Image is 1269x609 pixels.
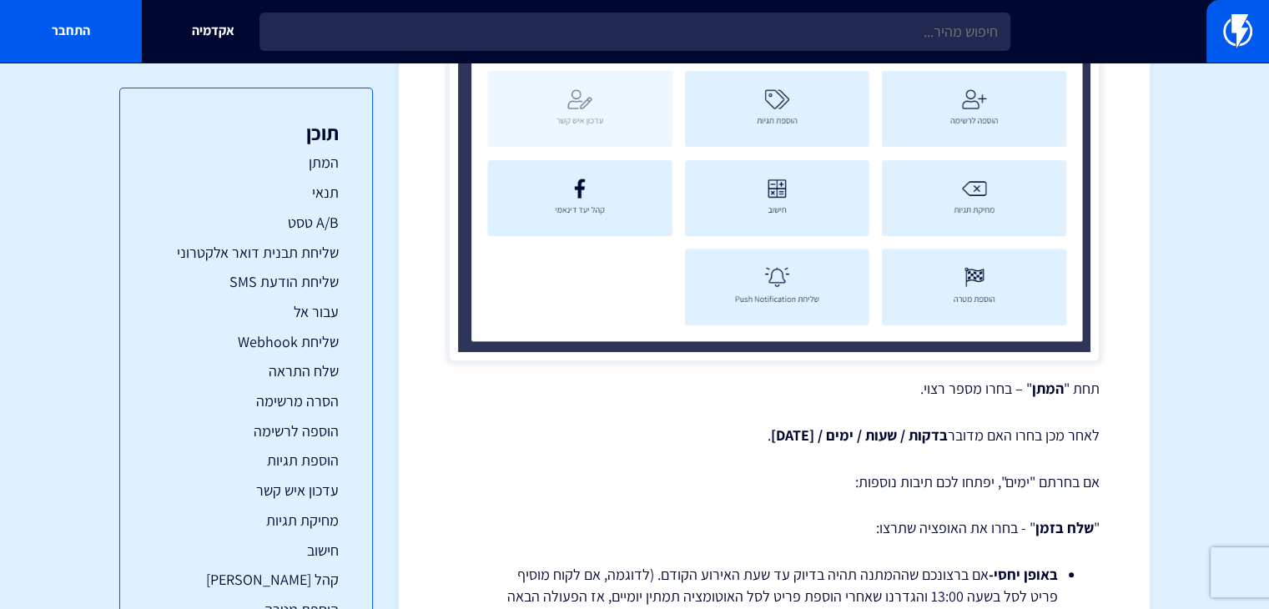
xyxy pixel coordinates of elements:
strong: שלח בזמן [1035,518,1094,537]
a: הוספה לרשימה [154,420,339,442]
a: עבור אל [154,301,339,323]
h3: תוכן [154,122,339,143]
a: הסרה מרשימה [154,390,339,412]
a: עדכון איש קשר [154,480,339,501]
a: שליחת הודעת SMS [154,271,339,293]
a: שליחת תבנית דואר אלקטרוני [154,242,339,264]
a: קהל [PERSON_NAME] [154,569,339,591]
input: חיפוש מהיר... [259,13,1010,51]
p: לאחר מכן בחרו האם מדובר . [449,425,1100,446]
a: תנאי [154,182,339,204]
strong: בדקות / שעות / ימים / [DATE] [771,425,948,445]
p: אם בחרתם "ימים", יפתחו לכם תיבות נוספות: [449,471,1100,493]
a: A/B טסט [154,212,339,234]
a: הוספת תגיות [154,450,339,471]
strong: באופן יחסי- [989,565,1058,584]
a: המתן [154,152,339,174]
a: מחיקת תגיות [154,510,339,531]
strong: המתן [1032,379,1064,398]
p: " " - בחרו את האופציה שתרצו: [449,517,1100,539]
a: שלח התראה [154,360,339,382]
a: חישוב [154,540,339,561]
p: תחת " " – בחרו מספר רצוי. [449,378,1100,400]
a: שליחת Webhook [154,331,339,353]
